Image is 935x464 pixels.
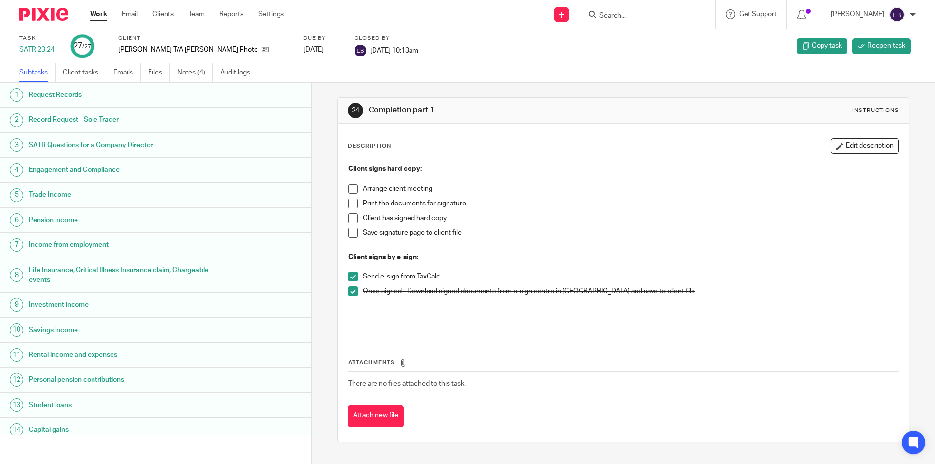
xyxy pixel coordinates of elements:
label: Due by [303,35,342,42]
div: 14 [10,423,23,437]
h1: Rental income and expenses [29,348,211,362]
div: 10 [10,323,23,337]
a: Copy task [797,38,847,54]
span: Copy task [812,41,842,51]
h1: Capital gains [29,423,211,437]
a: Clients [152,9,174,19]
div: 6 [10,213,23,227]
div: 8 [10,268,23,282]
div: 1 [10,88,23,102]
img: svg%3E [355,45,366,56]
div: 9 [10,298,23,312]
p: [PERSON_NAME] T/A [PERSON_NAME] Photography [118,45,257,55]
h1: Investment income [29,297,211,312]
div: 3 [10,138,23,152]
a: Settings [258,9,284,19]
h1: Engagement and Compliance [29,163,211,177]
a: Email [122,9,138,19]
label: Client [118,35,291,42]
h1: Life Insurance, Critical Illness Insurance claim, Chargeable events [29,263,211,288]
p: [PERSON_NAME] [831,9,884,19]
label: Task [19,35,58,42]
div: SATR 23.24 [19,45,58,55]
a: Files [148,63,170,82]
div: 7 [10,238,23,252]
label: Closed by [355,35,418,42]
p: Once signed - Download signed documents from e-sign centre in [GEOGRAPHIC_DATA] and save to clien... [363,286,898,296]
div: 12 [10,373,23,387]
h1: Completion part 1 [369,105,644,115]
button: Attach new file [348,405,404,427]
span: Get Support [739,11,777,18]
input: Search [598,12,686,20]
span: [DATE] 10:13am [370,47,418,54]
a: Emails [113,63,141,82]
strong: Client signs hard copy: [348,166,422,172]
span: Reopen task [867,41,905,51]
a: Client tasks [63,63,106,82]
p: Client has signed hard copy [363,213,898,223]
div: 4 [10,163,23,177]
p: Send e-sign from TaxCalc [363,272,898,281]
p: Print the documents for signature [363,199,898,208]
div: 24 [348,103,363,118]
small: /27 [82,44,91,49]
span: Attachments [348,360,395,365]
a: Subtasks [19,63,56,82]
img: svg%3E [889,7,905,22]
img: Pixie [19,8,68,21]
a: Audit logs [220,63,258,82]
a: Notes (4) [177,63,213,82]
p: Save signature page to client file [363,228,898,238]
div: 5 [10,188,23,202]
div: 27 [74,40,91,52]
div: [DATE] [303,45,342,55]
div: 13 [10,398,23,412]
button: Edit description [831,138,899,154]
h1: Pension income [29,213,211,227]
a: Reopen task [852,38,911,54]
h1: Income from employment [29,238,211,252]
div: Instructions [852,107,899,114]
a: Team [188,9,205,19]
p: Description [348,142,391,150]
div: 2 [10,113,23,127]
a: Reports [219,9,243,19]
h1: Personal pension contributions [29,372,211,387]
p: Arrange client meeting [363,184,898,194]
h1: Record Request - Sole Trader [29,112,211,127]
h1: Trade Income [29,187,211,202]
span: There are no files attached to this task. [348,380,466,387]
a: Work [90,9,107,19]
div: 11 [10,348,23,362]
h1: Request Records [29,88,211,102]
h1: Student loans [29,398,211,412]
h1: SATR Questions for a Company Director [29,138,211,152]
strong: Client signs by e-sign: [348,254,418,260]
h1: Savings income [29,323,211,337]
